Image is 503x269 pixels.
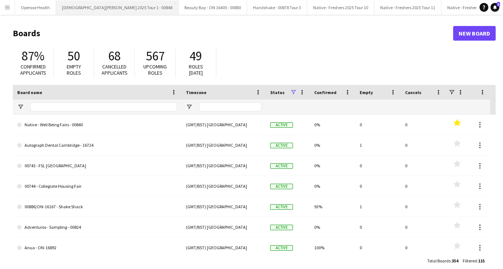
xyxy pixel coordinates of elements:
div: 1 [355,197,401,217]
div: 0% [310,217,355,237]
div: 0 [401,135,446,155]
span: 68 [108,48,121,64]
span: Status [270,90,284,95]
span: 87% [22,48,44,64]
a: 00886/ON-16167 - Shake Shack [17,197,177,217]
div: 0% [310,115,355,135]
span: 115 [478,258,485,264]
div: 0 [355,156,401,176]
span: Timezone [186,90,206,95]
button: Open Filter Menu [17,104,24,110]
div: (GMT/BST) [GEOGRAPHIC_DATA] [181,115,266,135]
div: 0 [355,115,401,135]
div: 0 [355,176,401,196]
div: (GMT/BST) [GEOGRAPHIC_DATA] [181,176,266,196]
button: Beauty Bay - ON 16405 - 00880 [179,0,247,15]
div: 0 [355,238,401,258]
button: Native - Freshers 2025 Tour 10 [307,0,374,15]
div: : [427,254,458,268]
span: Confirmed applicants [20,63,46,76]
input: Board name Filter Input [30,102,177,111]
span: 49 [190,48,202,64]
div: (GMT/BST) [GEOGRAPHIC_DATA] [181,156,266,176]
span: Empty roles [67,63,81,76]
span: 50 [67,48,80,64]
span: Active [270,184,293,189]
span: Active [270,245,293,251]
span: 354 [452,258,458,264]
a: Autograph Dental Cambridge - 16724 [17,135,177,156]
div: 0% [310,156,355,176]
a: Adventuros - Sampling - 00824 [17,217,177,238]
div: 0 [401,238,446,258]
span: Confirmed [314,90,337,95]
span: Active [270,225,293,230]
span: Roles [DATE] [189,63,203,76]
div: 0 [401,217,446,237]
div: 93% [310,197,355,217]
button: Operose Health [15,0,56,15]
a: Anua - ON-16892 [17,238,177,258]
span: Active [270,143,293,148]
div: (GMT/BST) [GEOGRAPHIC_DATA] [181,135,266,155]
span: Active [270,163,293,169]
span: Active [270,204,293,210]
div: 0% [310,135,355,155]
span: Active [270,122,293,128]
span: Cancels [405,90,421,95]
button: [DEMOGRAPHIC_DATA][PERSON_NAME] 2025 Tour 1 - 00848 [56,0,179,15]
div: 0 [401,115,446,135]
span: Filtered [463,258,477,264]
span: Cancelled applicants [102,63,128,76]
div: 0 [401,156,446,176]
a: 3 [491,3,499,12]
div: 0 [401,176,446,196]
div: 1 [355,135,401,155]
span: 567 [146,48,165,64]
a: Native - Well Being Fairs - 00840 [17,115,177,135]
div: 0 [401,197,446,217]
span: 3 [497,2,500,7]
div: (GMT/BST) [GEOGRAPHIC_DATA] [181,238,266,258]
span: Upcoming roles [143,63,167,76]
div: 0% [310,176,355,196]
span: Empty [360,90,373,95]
div: (GMT/BST) [GEOGRAPHIC_DATA] [181,197,266,217]
a: New Board [453,26,496,41]
span: Board name [17,90,42,95]
button: Handshake - 00878 Tour 3 [247,0,307,15]
div: 100% [310,238,355,258]
div: (GMT/BST) [GEOGRAPHIC_DATA] [181,217,266,237]
span: Total Boards [427,258,451,264]
button: Native - Freshers 2025 Tour 11 [374,0,441,15]
div: : [463,254,485,268]
a: 00743 - FSL [GEOGRAPHIC_DATA] [17,156,177,176]
h1: Boards [13,28,453,39]
button: Open Filter Menu [186,104,192,110]
input: Timezone Filter Input [199,102,261,111]
div: 0 [355,217,401,237]
a: 00744 - Collegiate Housing Fair [17,176,177,197]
